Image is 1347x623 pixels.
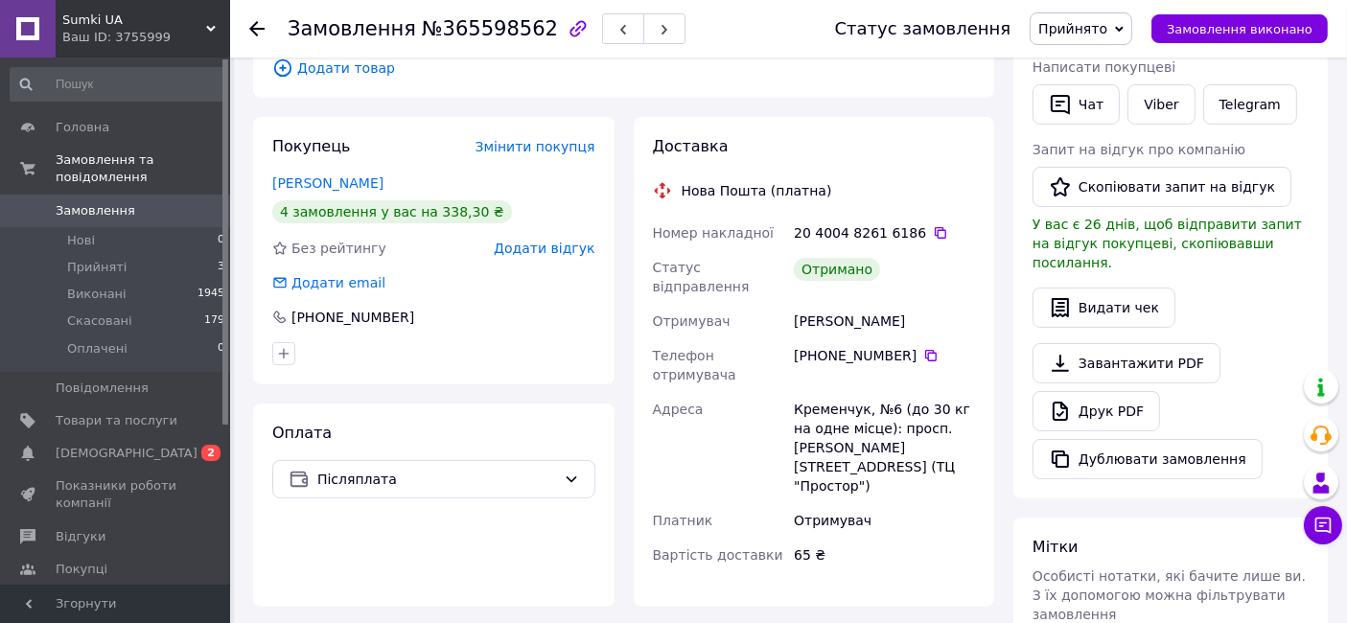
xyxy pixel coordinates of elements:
[494,241,594,256] span: Додати відгук
[1033,538,1079,556] span: Мітки
[197,286,224,303] span: 1945
[56,119,109,136] span: Головна
[1167,22,1312,36] span: Замовлення виконано
[291,241,386,256] span: Без рейтингу
[1304,506,1342,544] button: Чат з покупцем
[790,538,979,572] div: 65 ₴
[218,259,224,276] span: 3
[272,424,332,442] span: Оплата
[67,312,132,330] span: Скасовані
[1033,217,1302,270] span: У вас є 26 днів, щоб відправити запит на відгук покупцеві, скопіювавши посилання.
[653,137,729,155] span: Доставка
[1151,14,1328,43] button: Замовлення виконано
[67,232,95,249] span: Нові
[1033,343,1220,383] a: Завантажити PDF
[1033,288,1175,328] button: Видати чек
[62,12,206,29] span: Sumki UA
[204,312,224,330] span: 179
[218,232,224,249] span: 0
[270,273,387,292] div: Додати email
[56,528,105,545] span: Відгуки
[1203,84,1297,125] a: Telegram
[272,175,383,191] a: [PERSON_NAME]
[56,445,197,462] span: [DEMOGRAPHIC_DATA]
[56,477,177,512] span: Показники роботи компанії
[653,225,775,241] span: Номер накладної
[10,67,226,102] input: Пошук
[1033,142,1245,157] span: Запит на відгук про компанію
[249,19,265,38] div: Повернутися назад
[794,346,975,365] div: [PHONE_NUMBER]
[317,469,556,490] span: Післяплата
[218,340,224,358] span: 0
[422,17,558,40] span: №365598562
[794,223,975,242] div: 20 4004 8261 6186
[290,308,416,327] div: [PHONE_NUMBER]
[272,58,975,79] span: Додати товар
[794,258,880,281] div: Отримано
[790,304,979,338] div: [PERSON_NAME]
[56,380,149,397] span: Повідомлення
[653,260,750,294] span: Статус відправлення
[67,286,127,303] span: Виконані
[56,412,177,429] span: Товари та послуги
[288,17,416,40] span: Замовлення
[272,137,351,155] span: Покупець
[290,273,387,292] div: Додати email
[653,402,704,417] span: Адреса
[272,200,512,223] div: 4 замовлення у вас на 338,30 ₴
[56,202,135,219] span: Замовлення
[1033,84,1120,125] button: Чат
[1038,21,1107,36] span: Прийнято
[56,151,230,186] span: Замовлення та повідомлення
[790,392,979,503] div: Кременчук, №6 (до 30 кг на одне місце): просп. [PERSON_NAME][STREET_ADDRESS] (ТЦ "Простор")
[62,29,230,46] div: Ваш ID: 3755999
[67,340,128,358] span: Оплачені
[790,503,979,538] div: Отримувач
[67,259,127,276] span: Прийняті
[677,181,837,200] div: Нова Пошта (платна)
[1127,84,1195,125] a: Viber
[1033,167,1291,207] button: Скопіювати запит на відгук
[653,547,783,563] span: Вартість доставки
[476,139,595,154] span: Змінити покупця
[653,513,713,528] span: Платник
[653,313,731,329] span: Отримувач
[56,561,107,578] span: Покупці
[201,445,221,461] span: 2
[1033,439,1263,479] button: Дублювати замовлення
[1033,59,1175,75] span: Написати покупцеві
[1033,568,1306,622] span: Особисті нотатки, які бачите лише ви. З їх допомогою можна фільтрувати замовлення
[835,19,1011,38] div: Статус замовлення
[653,348,736,382] span: Телефон отримувача
[1033,391,1160,431] a: Друк PDF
